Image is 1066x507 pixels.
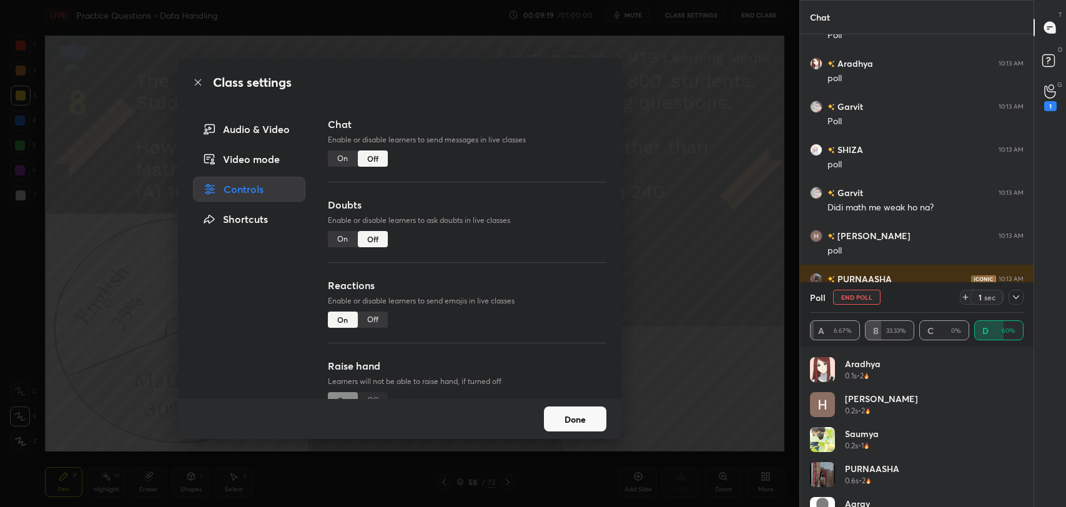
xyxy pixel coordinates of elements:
div: Poll [827,29,1024,42]
h4: Saumya [845,427,879,440]
p: Enable or disable learners to send messages in live classes [328,134,606,145]
p: D [1058,45,1062,54]
img: c1cf4ae233214d6e80aae7583ef01d2f.jpg [810,427,835,452]
img: no-rating-badge.077c3623.svg [827,233,835,240]
div: Poll [827,116,1024,128]
img: streak-poll-icon.44701ccd.svg [864,443,869,449]
img: no-rating-badge.077c3623.svg [827,61,835,67]
img: streak-poll-icon.44701ccd.svg [865,408,871,414]
img: 3 [810,392,835,417]
button: End Poll [833,290,881,305]
img: no-rating-badge.077c3623.svg [827,104,835,111]
p: Chat [800,1,840,34]
h5: 2 [860,370,864,381]
div: Audio & Video [193,117,305,142]
img: streak-poll-icon.44701ccd.svg [866,478,871,484]
img: no-rating-badge.077c3623.svg [827,276,835,283]
button: Done [544,406,606,431]
h4: Poll [810,291,826,304]
div: 1 [1044,101,1057,111]
div: 10:13 AM [999,103,1024,111]
div: On [328,312,358,328]
img: iconic-dark.1390631f.png [971,275,996,283]
h3: Reactions [328,278,606,293]
h5: • [857,370,860,381]
div: 10:13 AM [999,232,1024,240]
div: On [328,231,358,247]
h5: 0.6s [845,475,859,486]
h3: Chat [328,117,606,132]
img: no-rating-badge.077c3623.svg [827,190,835,197]
img: 6ad7eeb1cf35452480b7027a303571cd.jpg [810,273,822,285]
div: sec [982,292,997,302]
div: grid [810,357,1024,507]
div: Didi math me weak ho na? [827,202,1024,214]
img: streak-poll-icon.44701ccd.svg [864,373,869,379]
h6: SHIZA [835,143,863,156]
h6: Aradhya [835,57,873,70]
div: poll [827,72,1024,85]
div: poll [827,159,1024,171]
div: Shortcuts [193,207,305,232]
h4: [PERSON_NAME] [845,392,918,405]
div: 1 [977,292,982,302]
p: Enable or disable learners to send emojis in live classes [328,295,606,307]
div: Off [358,150,388,167]
h6: PURNAASHA [835,272,892,285]
h3: Raise hand [328,358,606,373]
div: Video mode [193,147,305,172]
h3: Doubts [328,197,606,212]
img: ccebc8e4734d4c28a2be21ea33e35f8e.jpg [810,357,835,382]
div: 10:13 AM [999,146,1024,154]
h5: 0.2s [845,405,858,416]
h5: • [859,475,862,486]
div: Controls [193,177,305,202]
img: 38fd9b2d05814d28851583c16dcd7214.jpg [810,144,822,156]
h5: • [858,440,861,451]
h6: [PERSON_NAME] [835,229,911,242]
h2: Class settings [213,73,292,92]
h5: 0.2s [845,440,858,451]
img: e35f31e61544412f9e446b98ea258c90.jpg [810,187,822,199]
p: T [1059,10,1062,19]
div: 10:13 AM [999,275,1024,283]
h5: • [858,405,861,416]
h4: Aradhya [845,357,881,370]
h5: 0.1s [845,370,857,381]
p: Enable or disable learners to ask doubts in live classes [328,215,606,226]
div: 10:13 AM [999,189,1024,197]
h6: Garvit [835,186,863,199]
img: ccebc8e4734d4c28a2be21ea33e35f8e.jpg [810,57,822,70]
img: no-rating-badge.077c3623.svg [827,147,835,154]
div: grid [800,34,1034,386]
img: 6ad7eeb1cf35452480b7027a303571cd.jpg [810,462,835,487]
h5: 2 [862,475,866,486]
img: e35f31e61544412f9e446b98ea258c90.jpg [810,101,822,113]
div: 10:13 AM [999,60,1024,67]
div: On [328,150,358,167]
h5: 2 [861,405,865,416]
p: G [1057,80,1062,89]
div: Off [358,312,388,328]
div: poll [827,245,1024,257]
img: 3 [810,230,822,242]
p: Learners will not be able to raise hand, if turned off [328,376,606,387]
h5: 1 [861,440,864,451]
h6: Garvit [835,100,863,113]
h4: PURNAASHA [845,462,899,475]
div: Off [358,231,388,247]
